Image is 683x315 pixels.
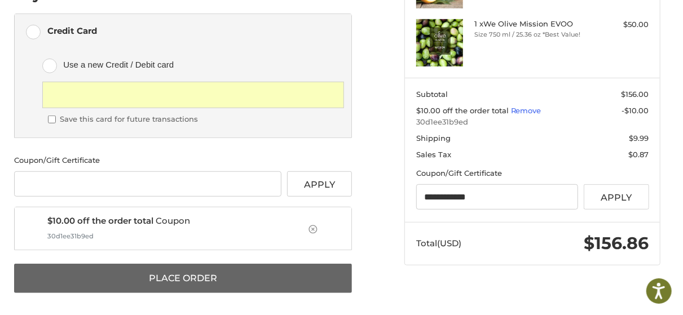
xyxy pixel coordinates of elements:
[584,184,649,210] button: Apply
[48,21,98,40] div: Credit Card
[591,19,649,30] div: $50.00
[416,117,649,128] span: 30d1ee31b9ed
[416,168,649,179] div: Coupon/Gift Certificate
[50,90,337,100] iframe: Secure card payment input frame
[416,238,461,249] span: Total (USD)
[416,90,448,99] span: Subtotal
[416,106,511,115] span: $10.00 off the order total
[511,106,541,115] a: Remove
[474,30,588,39] li: Size 750 ml / 25.36 oz *Best Value!
[14,171,281,197] input: Gift Certificate or Coupon Code
[629,134,649,143] span: $9.99
[622,90,649,99] span: $156.00
[60,114,199,125] label: Save this card for future transactions
[474,19,588,28] h4: 1 x We Olive Mission EVOO
[48,232,94,240] span: 30d1ee31b9ed
[287,171,352,197] button: Apply
[622,106,649,115] span: -$10.00
[14,155,352,166] div: Coupon/Gift Certificate
[14,264,352,293] button: Place Order
[416,134,451,143] span: Shipping
[416,184,579,210] input: Gift Certificate or Coupon Code
[416,150,451,159] span: Sales Tax
[63,55,328,74] span: Use a new Credit / Debit card
[590,285,683,315] iframe: Google Customer Reviews
[130,15,143,28] button: Open LiveChat chat widget
[48,215,154,226] span: $10.00 off the order total
[48,215,305,228] span: Coupon
[584,233,649,254] span: $156.86
[16,17,127,26] p: We're away right now. Please check back later!
[629,150,649,159] span: $0.87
